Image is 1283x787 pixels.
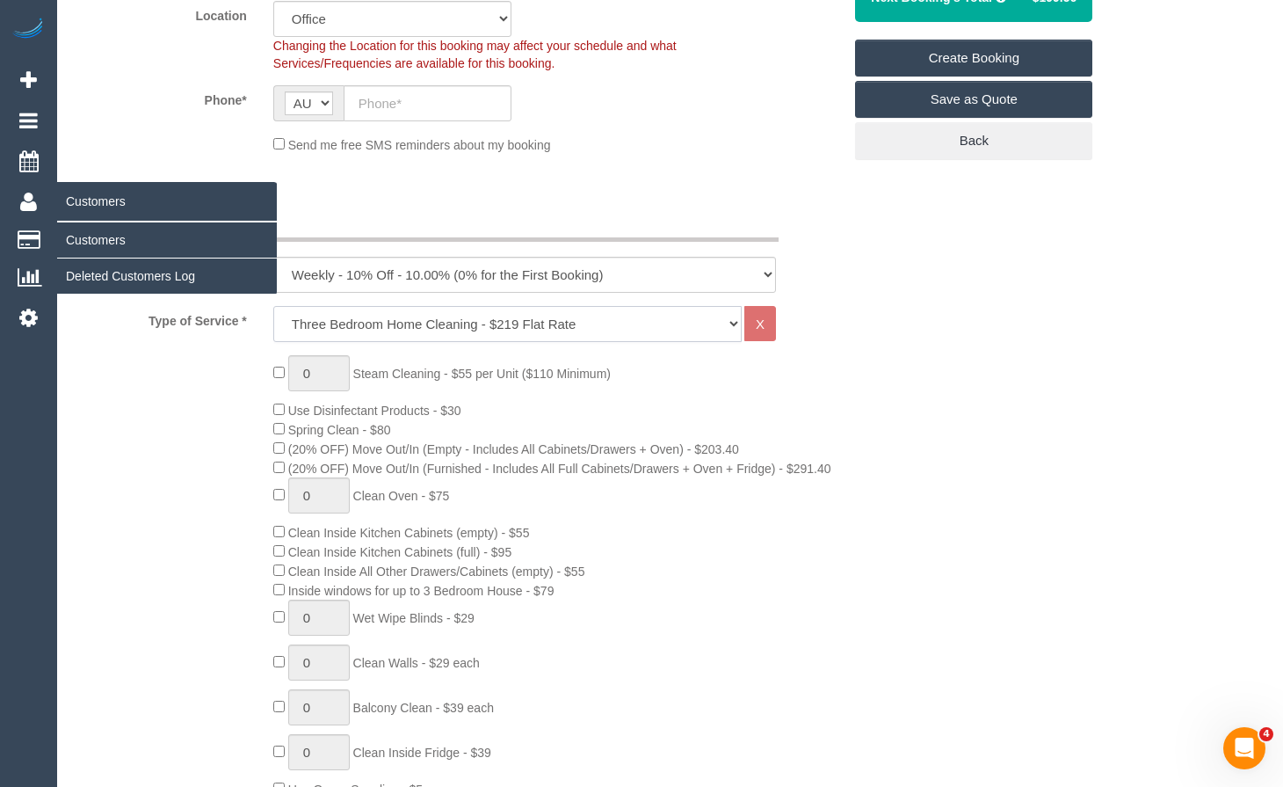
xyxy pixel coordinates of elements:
a: Save as Quote [855,81,1092,118]
span: Clean Inside Fridge - $39 [353,746,491,760]
ul: Customers [57,222,277,295]
span: Steam Cleaning - $55 per Unit ($110 Minimum) [353,367,611,381]
a: Customers [57,222,277,258]
label: Type of Service * [62,306,260,330]
span: (20% OFF) Move Out/In (Empty - Includes All Cabinets/Drawers + Oven) - $203.40 [288,442,739,456]
a: Back [855,122,1092,159]
input: Phone* [344,85,511,121]
span: Clean Inside Kitchen Cabinets (empty) - $55 [288,526,530,540]
span: Wet Wipe Blinds - $29 [353,611,475,625]
label: Phone* [62,85,260,109]
span: (20% OFF) Move Out/In (Furnished - Includes All Full Cabinets/Drawers + Oven + Fridge) - $291.40 [288,462,831,476]
span: Send me free SMS reminders about my booking [288,138,551,152]
span: Balcony Clean - $39 each [353,701,494,715]
legend: What [75,202,779,242]
span: Clean Walls - $29 each [353,656,480,670]
span: Changing the Location for this booking may affect your schedule and what Services/Frequencies are... [273,39,677,70]
a: Create Booking [855,40,1092,77]
label: Location [62,1,260,25]
span: Spring Clean - $80 [288,423,391,437]
a: Deleted Customers Log [57,259,277,294]
span: Inside windows for up to 3 Bedroom House - $79 [288,584,555,598]
span: Clean Oven - $75 [353,489,450,503]
span: 4 [1259,727,1273,741]
span: Clean Inside All Other Drawers/Cabinets (empty) - $55 [288,565,585,579]
span: Use Disinfectant Products - $30 [288,404,461,418]
span: Customers [57,181,277,222]
span: Clean Inside Kitchen Cabinets (full) - $95 [288,545,511,559]
img: Automaid Logo [11,18,46,42]
iframe: Intercom live chat [1223,727,1265,769]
